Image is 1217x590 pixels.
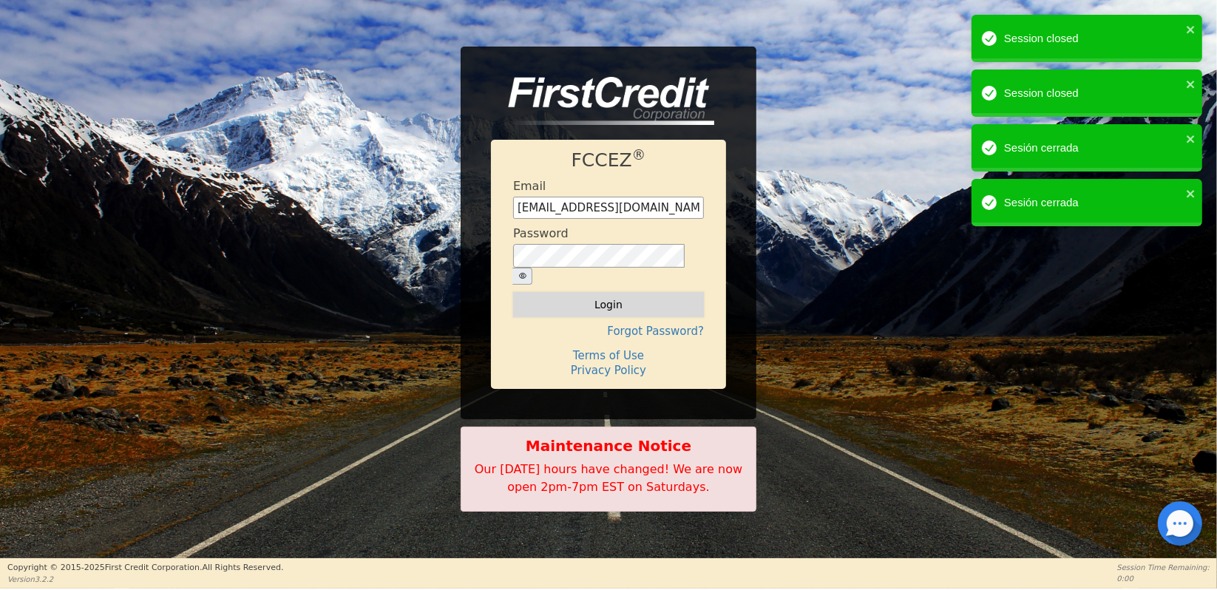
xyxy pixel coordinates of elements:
[513,226,569,240] h4: Password
[7,574,283,585] p: Version 3.2.2
[513,149,704,172] h1: FCCEZ
[7,562,283,574] p: Copyright © 2015- 2025 First Credit Corporation.
[1117,562,1210,573] p: Session Time Remaining:
[632,147,646,163] sup: ®
[513,325,704,338] h4: Forgot Password?
[1186,75,1196,92] button: close
[491,77,714,126] img: logo-CMu_cnol.png
[1004,30,1182,47] div: Session closed
[513,349,704,362] h4: Terms of Use
[202,563,283,572] span: All Rights Reserved.
[513,364,704,377] h4: Privacy Policy
[1186,185,1196,202] button: close
[469,435,748,457] b: Maintenance Notice
[1004,85,1182,102] div: Session closed
[475,462,742,494] span: Our [DATE] hours have changed! We are now open 2pm-7pm EST on Saturdays.
[1004,140,1182,157] div: Sesión cerrada
[513,197,704,219] input: Enter email
[1186,21,1196,38] button: close
[1186,130,1196,147] button: close
[513,179,546,193] h4: Email
[1117,573,1210,584] p: 0:00
[1004,194,1182,211] div: Sesión cerrada
[513,244,685,268] input: password
[513,292,704,317] button: Login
